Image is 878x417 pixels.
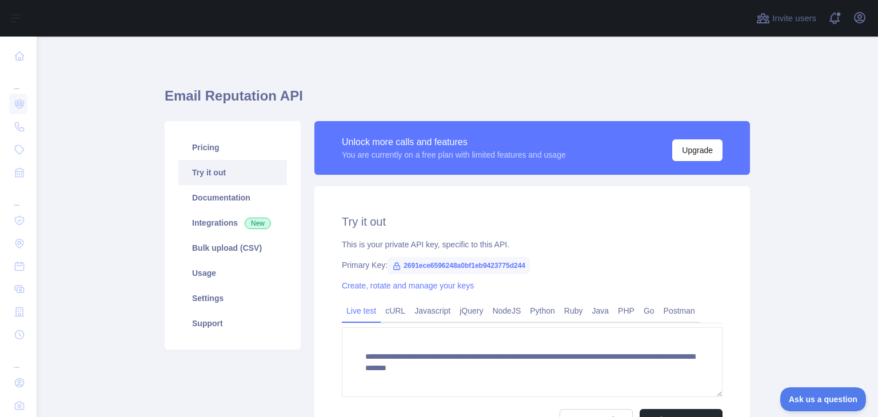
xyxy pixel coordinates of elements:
[754,9,819,27] button: Invite users
[165,87,750,114] h1: Email Reputation API
[178,135,287,160] a: Pricing
[342,149,566,161] div: You are currently on a free plan with limited features and usage
[9,185,27,208] div: ...
[525,302,560,320] a: Python
[178,235,287,260] a: Bulk upload (CSV)
[560,302,588,320] a: Ruby
[342,302,381,320] a: Live test
[178,210,287,235] a: Integrations New
[342,135,566,149] div: Unlock more calls and features
[388,257,530,274] span: 2691ece6596248a0bf1eb9423775d244
[178,311,287,336] a: Support
[178,260,287,286] a: Usage
[245,218,271,229] span: New
[613,302,639,320] a: PHP
[342,239,723,250] div: This is your private API key, specific to this API.
[772,12,816,25] span: Invite users
[455,302,488,320] a: jQuery
[672,139,723,161] button: Upgrade
[178,185,287,210] a: Documentation
[410,302,455,320] a: Javascript
[178,160,287,185] a: Try it out
[659,302,700,320] a: Postman
[780,387,867,411] iframe: Toggle Customer Support
[588,302,614,320] a: Java
[178,286,287,311] a: Settings
[381,302,410,320] a: cURL
[342,214,723,230] h2: Try it out
[342,281,474,290] a: Create, rotate and manage your keys
[9,347,27,370] div: ...
[488,302,525,320] a: NodeJS
[9,69,27,91] div: ...
[639,302,659,320] a: Go
[342,259,723,271] div: Primary Key:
